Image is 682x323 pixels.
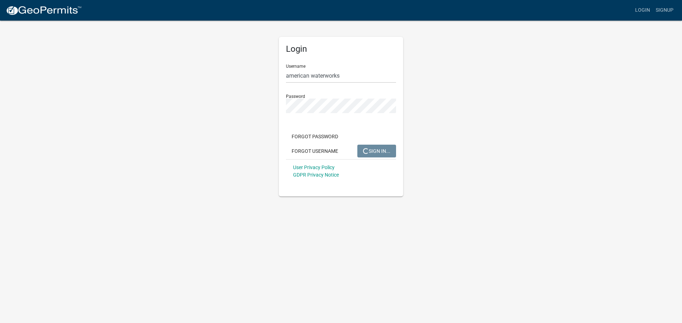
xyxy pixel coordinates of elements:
button: SIGN IN... [357,145,396,157]
a: Login [632,4,653,17]
a: GDPR Privacy Notice [293,172,339,178]
button: Forgot Username [286,145,344,157]
a: User Privacy Policy [293,165,335,170]
span: SIGN IN... [363,148,390,154]
button: Forgot Password [286,130,344,143]
h5: Login [286,44,396,54]
a: Signup [653,4,676,17]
